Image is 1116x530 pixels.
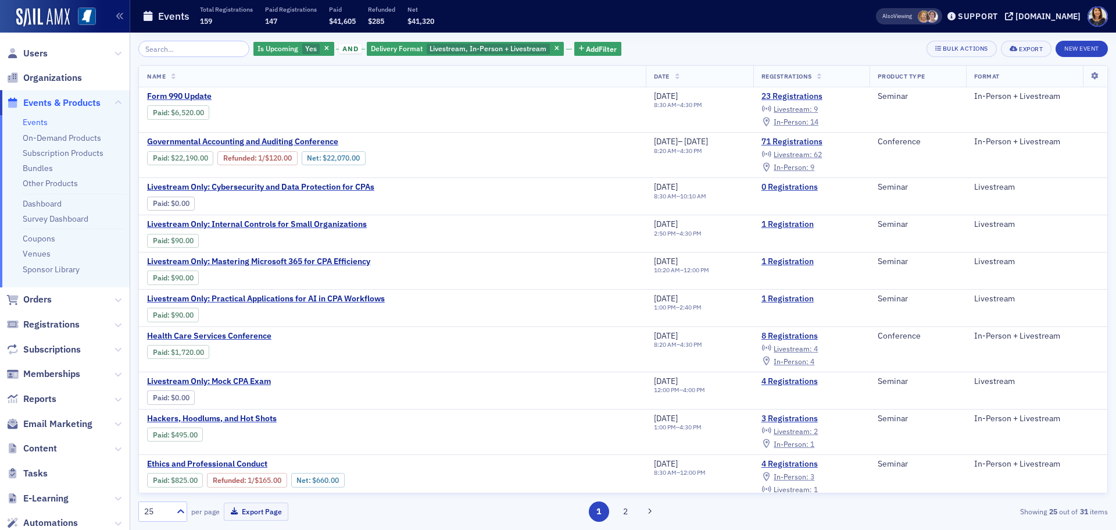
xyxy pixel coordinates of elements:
[810,357,814,366] span: 4
[974,376,1099,387] div: Livestream
[761,219,861,230] a: 1 Registration
[654,458,678,469] span: [DATE]
[761,294,861,304] a: 1 Registration
[774,162,809,172] span: In-Person :
[810,162,814,172] span: 9
[339,44,362,54] span: and
[774,439,809,449] span: In-Person :
[761,426,818,436] a: Livestream: 2
[23,117,48,127] a: Events
[6,47,48,60] a: Users
[323,154,360,162] span: $22,070.00
[974,72,1000,80] span: Format
[147,459,431,469] a: Ethics and Professional Conduct
[171,348,204,357] span: $1,720.00
[171,273,194,282] span: $90.00
[23,97,101,109] span: Events & Products
[407,16,434,26] span: $41,320
[153,108,167,117] a: Paid
[654,136,678,147] span: [DATE]
[147,182,374,193] a: Livestream Only: Cybersecurity and Data Protection for CPAs
[878,91,958,102] div: Seminar
[974,219,1099,230] div: Livestream
[153,311,167,319] a: Paid
[147,91,342,102] a: Form 990 Update
[147,331,342,342] a: Health Care Services Conference
[6,467,48,480] a: Tasks
[23,148,103,158] a: Subscription Products
[761,91,861,102] a: 23 Registrations
[78,8,96,26] img: SailAMX
[774,117,809,126] span: In-Person :
[654,101,677,109] time: 8:30 AM
[654,72,670,80] span: Date
[307,154,323,162] span: Net :
[207,473,287,487] div: Refunded: 4 - $82500
[1088,6,1108,27] span: Profile
[654,413,678,424] span: [DATE]
[878,294,958,304] div: Seminar
[6,318,80,331] a: Registrations
[6,492,69,505] a: E-Learning
[153,199,171,208] span: :
[23,442,57,455] span: Content
[153,476,171,485] span: :
[761,459,861,469] a: 4 Registrations
[974,331,1099,342] div: In-Person + Livestream
[654,101,702,109] div: –
[814,426,818,436] span: 2
[371,44,423,53] span: Delivery Format
[761,357,814,366] a: In-Person: 4
[368,16,384,26] span: $285
[153,154,167,162] a: Paid
[680,147,702,155] time: 4:30 PM
[1019,46,1043,52] div: Export
[654,266,680,274] time: 10:20 AM
[171,199,189,208] span: $0.00
[23,467,48,480] span: Tasks
[138,41,249,57] input: Search…
[654,192,677,200] time: 8:30 AM
[407,5,434,13] p: Net
[654,386,705,394] div: –
[6,97,101,109] a: Events & Products
[147,473,203,487] div: Paid: 4 - $82500
[680,468,706,476] time: 12:00 PM
[654,91,678,101] span: [DATE]
[291,473,345,487] div: Net: $66000
[147,137,452,147] a: Governmental Accounting and Auditing Conference
[147,219,367,230] span: Livestream Only: Internal Controls for Small Organizations
[367,42,564,56] div: Livestream, In-Person + Livestream
[654,340,677,348] time: 8:20 AM
[147,257,370,267] a: Livestream Only: Mastering Microsoft 365 for CPA Efficiency
[654,147,677,155] time: 8:20 AM
[586,44,617,54] span: Add Filter
[814,344,818,353] span: 4
[589,501,609,522] button: 1
[223,154,258,162] span: :
[147,197,195,211] div: Paid: 0 - $0
[878,257,958,267] div: Seminar
[153,431,171,439] span: :
[305,44,317,53] span: Yes
[918,10,930,23] span: Ellen Vaughn
[23,368,80,380] span: Memberships
[6,293,52,306] a: Orders
[153,273,167,282] a: Paid
[654,137,709,147] div: –
[761,472,814,482] a: In-Person: 3
[200,16,212,26] span: 159
[1056,41,1108,57] button: New Event
[974,459,1099,469] div: In-Person + Livestream
[615,501,635,522] button: 2
[680,101,702,109] time: 4:30 PM
[217,151,297,165] div: Refunded: 88 - $2219000
[147,72,166,80] span: Name
[147,151,213,165] div: Paid: 88 - $2219000
[654,468,677,476] time: 8:30 AM
[878,376,958,387] div: Seminar
[654,341,702,348] div: –
[774,426,812,436] span: Livestream :
[171,108,204,117] span: $6,520.00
